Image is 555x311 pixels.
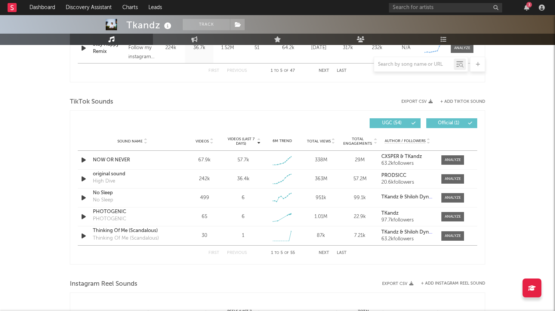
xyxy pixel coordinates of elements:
[306,44,331,52] div: [DATE]
[265,138,300,144] div: 6M Trend
[227,251,247,255] button: Previous
[381,218,434,223] div: 97.7k followers
[342,194,378,202] div: 99.1k
[93,170,172,178] a: original sound
[381,180,434,185] div: 20.6k followers
[426,118,477,128] button: Official(1)
[370,118,421,128] button: UGC(54)
[237,156,249,164] div: 57.7k
[304,232,339,240] div: 87k
[342,232,378,240] div: 7.21k
[381,154,434,159] a: CXSPER & TKandz
[337,251,347,255] button: Last
[274,251,279,255] span: to
[126,19,173,31] div: Tkandz
[93,235,159,242] div: Thinking Of Me (Scandalous)
[364,44,390,52] div: 232k
[215,44,240,52] div: 1.52M
[187,44,211,52] div: 36.7k
[440,100,485,104] button: + Add TikTok Sound
[381,173,434,178] a: PRODSICC
[381,211,434,216] a: TKandz
[274,69,279,73] span: to
[262,249,304,258] div: 1 5 55
[319,251,329,255] button: Next
[187,232,222,240] div: 30
[93,189,172,197] a: No Sleep
[117,139,143,144] span: Sound Name
[381,161,434,166] div: 63.2k followers
[342,137,373,146] span: Total Engagements
[385,139,425,144] span: Author / Followers
[393,44,419,52] div: N/A
[244,44,270,52] div: 51
[187,213,222,221] div: 65
[381,173,406,178] strong: PRODSICC
[375,121,409,125] span: UGC ( 54 )
[381,237,434,242] div: 63.2k followers
[307,139,331,144] span: Total Views
[196,139,209,144] span: Videos
[183,19,230,30] button: Track
[304,213,339,221] div: 1.01M
[187,194,222,202] div: 499
[159,44,183,52] div: 224k
[208,251,219,255] button: First
[304,156,339,164] div: 338M
[93,41,125,56] a: Stay Happy - Remix
[237,175,250,183] div: 36.4k
[389,3,502,12] input: Search for artists
[284,69,288,73] span: of
[226,137,256,146] span: Videos (last 7 days)
[381,154,422,159] strong: CXSPER & TKandz
[335,44,361,52] div: 317k
[242,232,244,240] div: 1
[526,2,532,8] div: 3
[304,175,339,183] div: 363M
[433,100,485,104] button: + Add TikTok Sound
[381,195,438,200] strong: TKandz & Shiloh Dynasty
[284,251,289,255] span: of
[93,227,172,235] a: Thinking Of Me (Scandalous)
[128,34,155,62] div: 2023 Follow my instagram @tj.se6
[93,156,172,164] a: NOW OR NEVER
[70,97,113,107] span: TikTok Sounds
[342,156,378,164] div: 29M
[382,282,413,286] button: Export CSV
[93,178,115,185] div: High Dive
[93,197,113,204] div: No Sleep
[304,194,339,202] div: 951k
[421,282,485,286] button: + Add Instagram Reel Sound
[342,175,378,183] div: 57.2M
[187,156,222,164] div: 67.9k
[187,175,222,183] div: 242k
[70,280,137,289] span: Instagram Reel Sounds
[93,208,172,216] a: PHOTOGENIC
[401,99,433,104] button: Export CSV
[381,230,438,235] strong: TKandz & Shiloh Dynasty
[274,44,302,52] div: 64.2k
[374,62,454,68] input: Search by song name or URL
[413,282,485,286] div: + Add Instagram Reel Sound
[381,195,434,200] a: TKandz & Shiloh Dynasty
[524,5,529,11] button: 3
[242,194,245,202] div: 6
[93,215,126,223] div: PHOTOGENIC
[342,213,378,221] div: 22.9k
[381,211,399,216] strong: TKandz
[381,230,434,235] a: TKandz & Shiloh Dynasty
[431,121,466,125] span: Official ( 1 )
[242,213,245,221] div: 6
